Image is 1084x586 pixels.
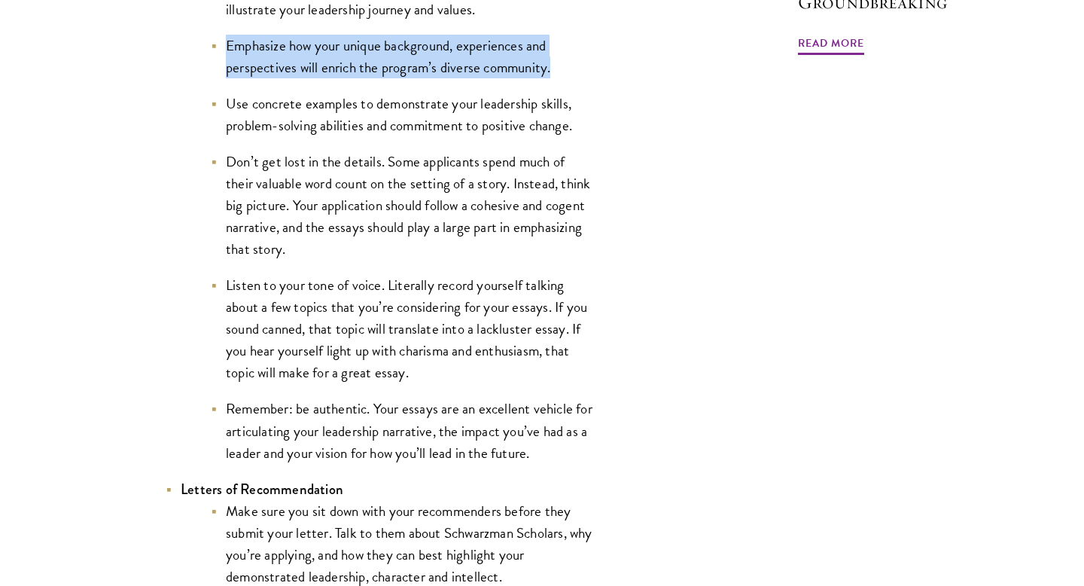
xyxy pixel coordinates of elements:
li: Emphasize how your unique background, experiences and perspectives will enrich the program’s dive... [211,35,595,78]
li: Remember: be authentic. Your essays are an excellent vehicle for articulating your leadership nar... [211,398,595,463]
strong: Letters of Recommendation [181,479,343,499]
li: Use concrete examples to demonstrate your leadership skills, problem-solving abilities and commit... [211,93,595,136]
span: Read More [798,34,864,57]
li: Listen to your tone of voice. Literally record yourself talking about a few topics that you’re co... [211,274,595,383]
li: Don’t get lost in the details. Some applicants spend much of their valuable word count on the set... [211,151,595,260]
